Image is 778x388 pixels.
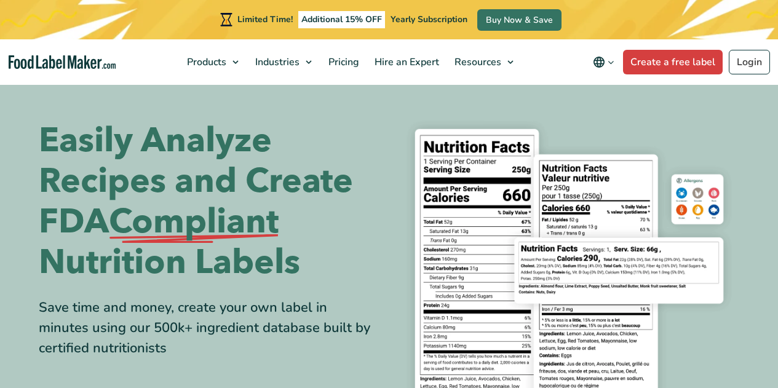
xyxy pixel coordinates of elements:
span: Compliant [109,202,279,242]
div: Save time and money, create your own label in minutes using our 500k+ ingredient database built b... [39,298,380,358]
span: Products [183,55,228,69]
a: Create a free label [623,50,723,74]
h1: Easily Analyze Recipes and Create FDA Nutrition Labels [39,121,380,283]
a: Industries [248,39,318,85]
span: Industries [252,55,301,69]
a: Login [729,50,770,74]
span: Additional 15% OFF [298,11,385,28]
span: Yearly Subscription [391,14,467,25]
a: Buy Now & Save [477,9,562,31]
span: Limited Time! [237,14,293,25]
a: Products [180,39,245,85]
a: Food Label Maker homepage [9,55,116,69]
a: Hire an Expert [367,39,444,85]
span: Resources [451,55,502,69]
span: Hire an Expert [371,55,440,69]
a: Resources [447,39,520,85]
button: Change language [584,50,623,74]
a: Pricing [321,39,364,85]
span: Pricing [325,55,360,69]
